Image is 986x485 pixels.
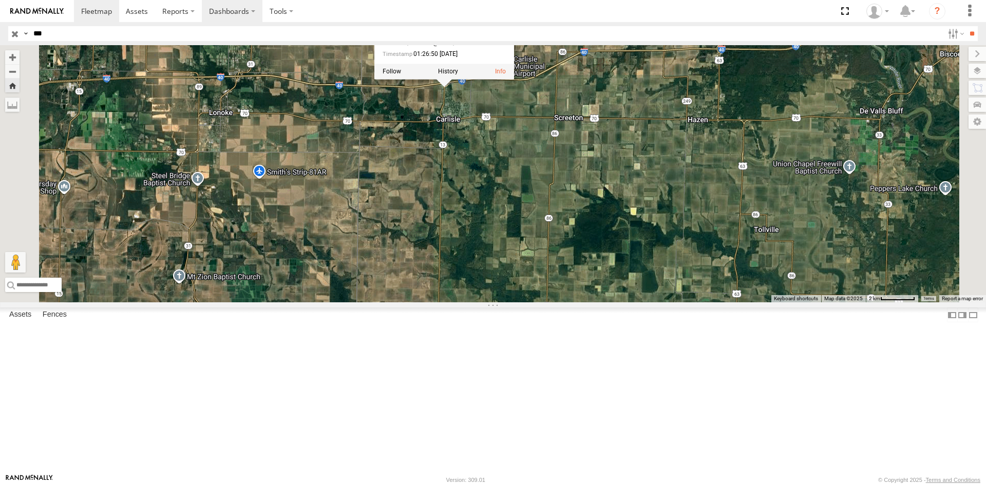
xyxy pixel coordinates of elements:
a: Report a map error [942,296,983,301]
button: Map Scale: 2 km per 64 pixels [866,295,918,302]
a: View Asset Details [495,68,506,75]
label: Search Query [22,26,30,41]
label: Search Filter Options [944,26,966,41]
button: Keyboard shortcuts [774,295,818,302]
label: Assets [4,308,36,322]
button: Zoom Home [5,79,20,92]
span: 15 [430,39,458,46]
button: Zoom out [5,64,20,79]
span: Map data ©2025 [824,296,863,301]
a: Terms (opens in new tab) [923,297,934,301]
label: Dock Summary Table to the Left [947,307,957,322]
label: Hide Summary Table [968,307,978,322]
button: Zoom in [5,50,20,64]
button: Drag Pegman onto the map to open Street View [5,252,26,273]
div: Date/time of location update [383,51,485,57]
a: Visit our Website [6,475,53,485]
div: Nele . [863,4,893,19]
div: © Copyright 2025 - [878,477,980,483]
img: rand-logo.svg [10,8,64,15]
span: 2 km [869,296,880,301]
label: Map Settings [969,114,986,129]
i: ? [929,3,945,20]
span: South [413,39,430,46]
label: Realtime tracking of Asset [383,68,401,75]
div: Version: 309.01 [446,477,485,483]
label: Dock Summary Table to the Right [957,307,968,322]
a: Terms and Conditions [926,477,980,483]
label: Fences [37,308,72,322]
label: Measure [5,98,20,112]
label: View Asset History [438,68,458,75]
